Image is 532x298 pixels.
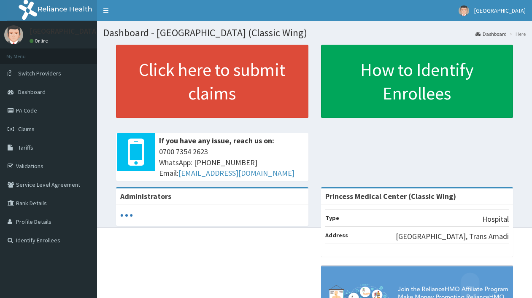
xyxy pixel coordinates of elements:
span: [GEOGRAPHIC_DATA] [474,7,526,14]
img: User Image [459,5,469,16]
span: Claims [18,125,35,133]
a: How to Identify Enrollees [321,45,513,118]
b: Address [325,231,348,239]
b: Type [325,214,339,222]
img: User Image [4,25,23,44]
p: Hospital [482,214,509,225]
a: Click here to submit claims [116,45,308,118]
b: Administrators [120,191,171,201]
p: [GEOGRAPHIC_DATA], Trans Amadi [396,231,509,242]
span: Dashboard [18,88,46,96]
strong: Princess Medical Center (Classic Wing) [325,191,456,201]
span: Switch Providers [18,70,61,77]
a: Online [30,38,50,44]
svg: audio-loading [120,209,133,222]
a: [EMAIL_ADDRESS][DOMAIN_NAME] [178,168,294,178]
li: Here [508,30,526,38]
span: 0700 7354 2623 WhatsApp: [PHONE_NUMBER] Email: [159,146,304,179]
h1: Dashboard - [GEOGRAPHIC_DATA] (Classic Wing) [103,27,526,38]
span: Tariffs [18,144,33,151]
b: If you have any issue, reach us on: [159,136,274,145]
a: Dashboard [475,30,507,38]
p: [GEOGRAPHIC_DATA] [30,27,99,35]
